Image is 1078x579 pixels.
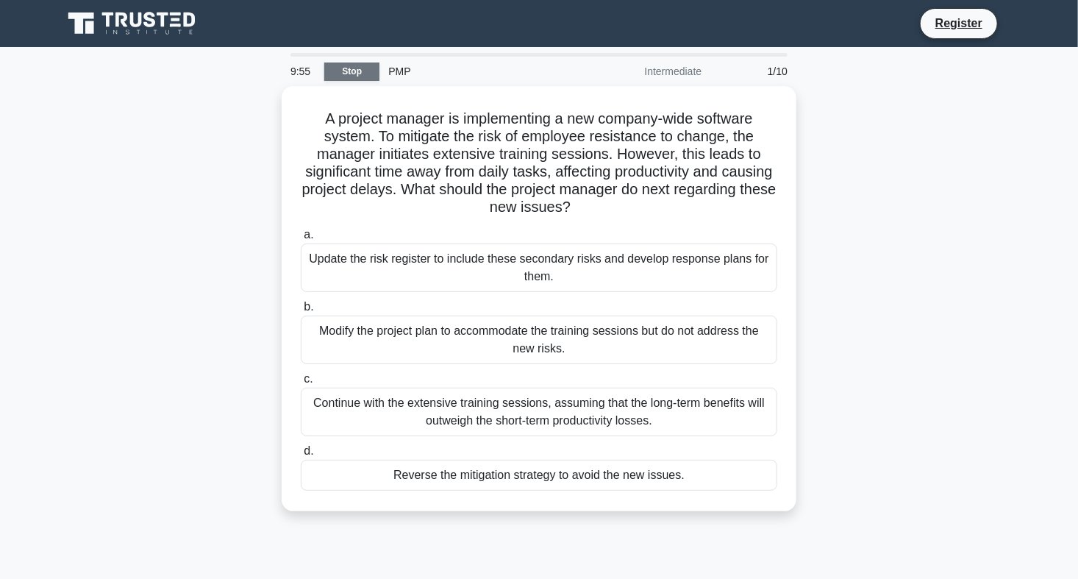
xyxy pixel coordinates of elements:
div: 9:55 [282,57,324,86]
span: d. [304,444,313,457]
div: Continue with the extensive training sessions, assuming that the long-term benefits will outweigh... [301,388,777,436]
div: Modify the project plan to accommodate the training sessions but do not address the new risks. [301,316,777,364]
a: Stop [324,63,379,81]
h5: A project manager is implementing a new company-wide software system. To mitigate the risk of emp... [299,110,779,217]
span: a. [304,228,313,241]
div: Update the risk register to include these secondary risks and develop response plans for them. [301,244,777,292]
div: Intermediate [582,57,710,86]
div: PMP [379,57,582,86]
a: Register [927,14,991,32]
span: c. [304,372,313,385]
span: b. [304,300,313,313]
div: Reverse the mitigation strategy to avoid the new issues. [301,460,777,491]
div: 1/10 [710,57,796,86]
